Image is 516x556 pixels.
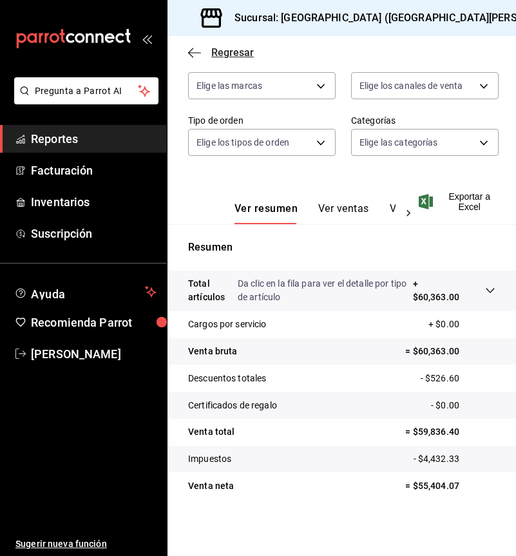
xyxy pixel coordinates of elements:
span: Reportes [31,130,157,148]
button: Ver ventas [318,202,369,224]
span: Pregunta a Parrot AI [35,84,139,98]
button: Pregunta a Parrot AI [14,77,158,104]
p: - $0.00 [431,399,495,412]
span: Elige las categorías [359,136,438,149]
p: = $59,836.40 [405,425,495,439]
span: Recomienda Parrot [31,314,157,331]
button: Exportar a Excel [421,191,495,212]
label: Tipo de orden [188,116,336,125]
p: + $0.00 [428,318,495,331]
label: Categorías [351,116,499,125]
span: Regresar [211,46,254,59]
p: Venta neta [188,479,234,493]
span: [PERSON_NAME] [31,345,157,363]
p: + $60,363.00 [413,277,459,304]
span: Sugerir nueva función [15,537,157,551]
p: Resumen [188,240,495,255]
p: Certificados de regalo [188,399,277,412]
span: Ayuda [31,284,140,300]
span: Inventarios [31,193,157,211]
button: Ver cargos [390,202,441,224]
button: Ver resumen [234,202,298,224]
span: Elige los tipos de orden [196,136,289,149]
a: Pregunta a Parrot AI [9,93,158,107]
button: Regresar [188,46,254,59]
button: open_drawer_menu [142,34,152,44]
div: navigation tabs [234,202,396,224]
p: - $526.60 [421,372,495,385]
span: Suscripción [31,225,157,242]
p: Da clic en la fila para ver el detalle por tipo de artículo [238,277,413,304]
span: Elige los canales de venta [359,79,463,92]
p: = $55,404.07 [405,479,495,493]
span: Elige las marcas [196,79,262,92]
p: Venta total [188,425,234,439]
p: Impuestos [188,452,231,466]
span: Facturación [31,162,157,179]
p: Total artículos [188,277,238,304]
p: - $4,432.33 [414,452,495,466]
p: = $60,363.00 [405,345,495,358]
p: Cargos por servicio [188,318,267,331]
p: Venta bruta [188,345,237,358]
p: Descuentos totales [188,372,266,385]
